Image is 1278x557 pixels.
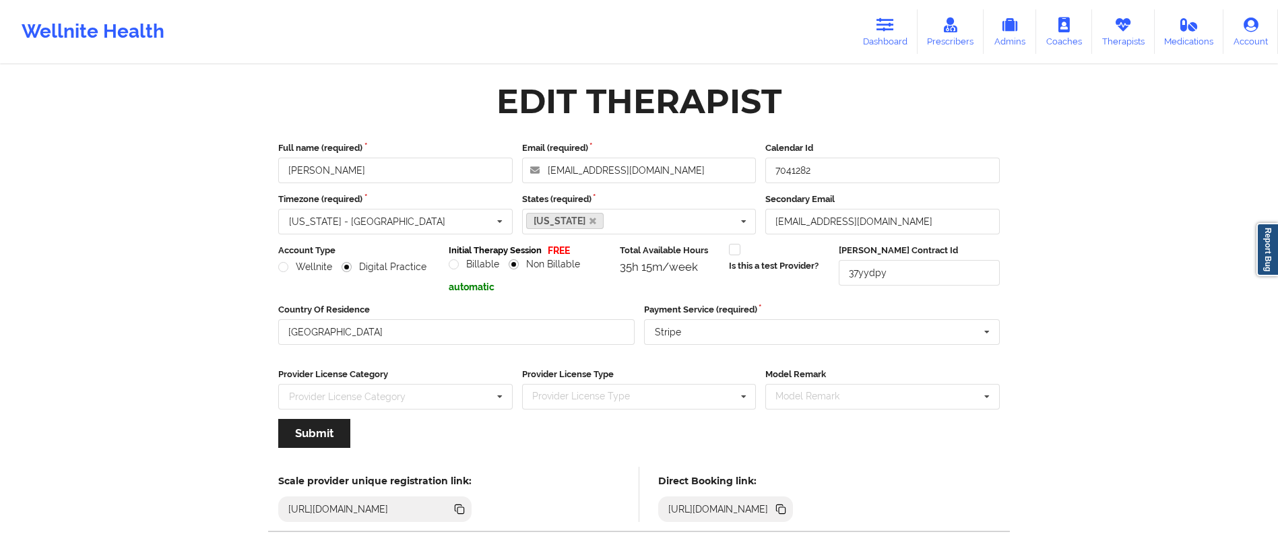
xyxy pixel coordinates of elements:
[529,389,649,404] div: Provider License Type
[449,259,499,270] label: Billable
[620,260,720,273] div: 35h 15m/week
[449,280,610,294] p: automatic
[765,368,1000,381] label: Model Remark
[522,158,757,183] input: Email address
[765,158,1000,183] input: Calendar Id
[522,193,757,206] label: States (required)
[1036,9,1092,54] a: Coaches
[278,368,513,381] label: Provider License Category
[765,193,1000,206] label: Secondary Email
[522,141,757,155] label: Email (required)
[644,303,1000,317] label: Payment Service (required)
[663,502,774,516] div: [URL][DOMAIN_NAME]
[278,158,513,183] input: Full name
[772,389,859,404] div: Model Remark
[278,475,472,487] h5: Scale provider unique registration link:
[918,9,984,54] a: Prescribers
[278,303,635,317] label: Country Of Residence
[283,502,394,516] div: [URL][DOMAIN_NAME]
[729,259,819,273] label: Is this a test Provider?
[1092,9,1155,54] a: Therapists
[278,193,513,206] label: Timezone (required)
[278,261,332,273] label: Wellnite
[278,419,350,448] button: Submit
[765,209,1000,234] input: Email
[278,141,513,155] label: Full name (required)
[289,392,406,401] div: Provider License Category
[526,213,604,229] a: [US_STATE]
[548,244,570,257] p: FREE
[522,368,757,381] label: Provider License Type
[1223,9,1278,54] a: Account
[1155,9,1224,54] a: Medications
[449,244,542,257] label: Initial Therapy Session
[1256,223,1278,276] a: Report Bug
[765,141,1000,155] label: Calendar Id
[839,260,1000,286] input: Deel Contract Id
[342,261,426,273] label: Digital Practice
[620,244,720,257] label: Total Available Hours
[497,80,781,123] div: Edit Therapist
[278,244,439,257] label: Account Type
[839,244,1000,257] label: [PERSON_NAME] Contract Id
[658,475,794,487] h5: Direct Booking link:
[509,259,580,270] label: Non Billable
[853,9,918,54] a: Dashboard
[289,217,445,226] div: [US_STATE] - [GEOGRAPHIC_DATA]
[655,327,681,337] div: Stripe
[984,9,1036,54] a: Admins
